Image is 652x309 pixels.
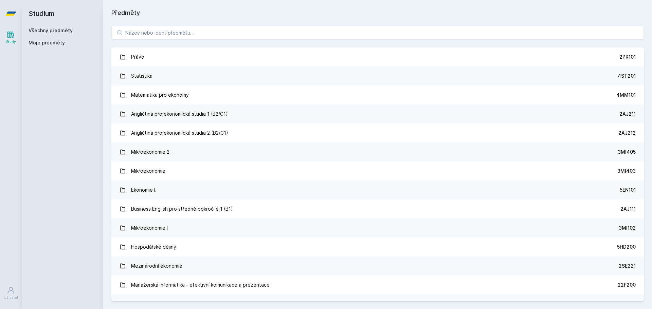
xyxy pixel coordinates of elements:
[131,240,176,254] div: Hospodářské dějiny
[131,50,144,64] div: Právo
[131,88,189,102] div: Matematika pro ekonomy
[131,126,228,140] div: Angličtina pro ekonomická studia 2 (B2/C1)
[131,145,169,159] div: Mikroekonomie 2
[619,111,636,117] div: 2AJ211
[616,92,636,98] div: 4MM101
[111,180,644,199] a: Ekonomie I. 5EN101
[131,69,152,83] div: Statistika
[618,130,636,136] div: 2AJ212
[111,199,644,218] a: Business English pro středně pokročilé 1 (B1) 2AJ111
[131,164,165,178] div: Mikroekonomie
[131,183,157,197] div: Ekonomie I.
[1,283,20,304] a: Uživatel
[619,301,636,307] div: 1FU201
[620,206,636,212] div: 2AJ111
[620,187,636,193] div: 5EN101
[617,168,636,174] div: 3MI403
[111,85,644,104] a: Matematika pro ekonomy 4MM101
[111,275,644,294] a: Manažerská informatika - efektivní komunikace a prezentace 22F200
[1,27,20,48] a: Study
[111,47,644,66] a: Právo 2PR101
[111,104,644,123] a: Angličtina pro ekonomická studia 1 (B2/C1) 2AJ211
[111,142,644,161] a: Mikroekonomie 2 3MI405
[131,259,182,273] div: Mezinárodní ekonomie
[131,107,228,121] div: Angličtina pro ekonomická studia 1 (B2/C1)
[29,39,65,46] span: Moje předměty
[131,202,233,216] div: Business English pro středně pokročilé 1 (B1)
[111,66,644,85] a: Statistika 4ST201
[619,54,636,60] div: 2PR101
[111,8,644,18] h1: Předměty
[111,26,644,39] input: Název nebo ident předmětu…
[131,221,168,235] div: Mikroekonomie I
[111,123,644,142] a: Angličtina pro ekonomická studia 2 (B2/C1) 2AJ212
[131,278,270,292] div: Manažerská informatika - efektivní komunikace a prezentace
[618,149,636,155] div: 3MI405
[111,161,644,180] a: Mikroekonomie 3MI403
[111,218,644,237] a: Mikroekonomie I 3MI102
[4,295,18,300] div: Uživatel
[619,263,636,269] div: 2SE221
[6,39,16,44] div: Study
[111,237,644,256] a: Hospodářské dějiny 5HD200
[617,244,636,250] div: 5HD200
[618,73,636,79] div: 4ST201
[619,225,636,231] div: 3MI102
[29,27,73,33] a: Všechny předměty
[111,256,644,275] a: Mezinárodní ekonomie 2SE221
[618,282,636,288] div: 22F200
